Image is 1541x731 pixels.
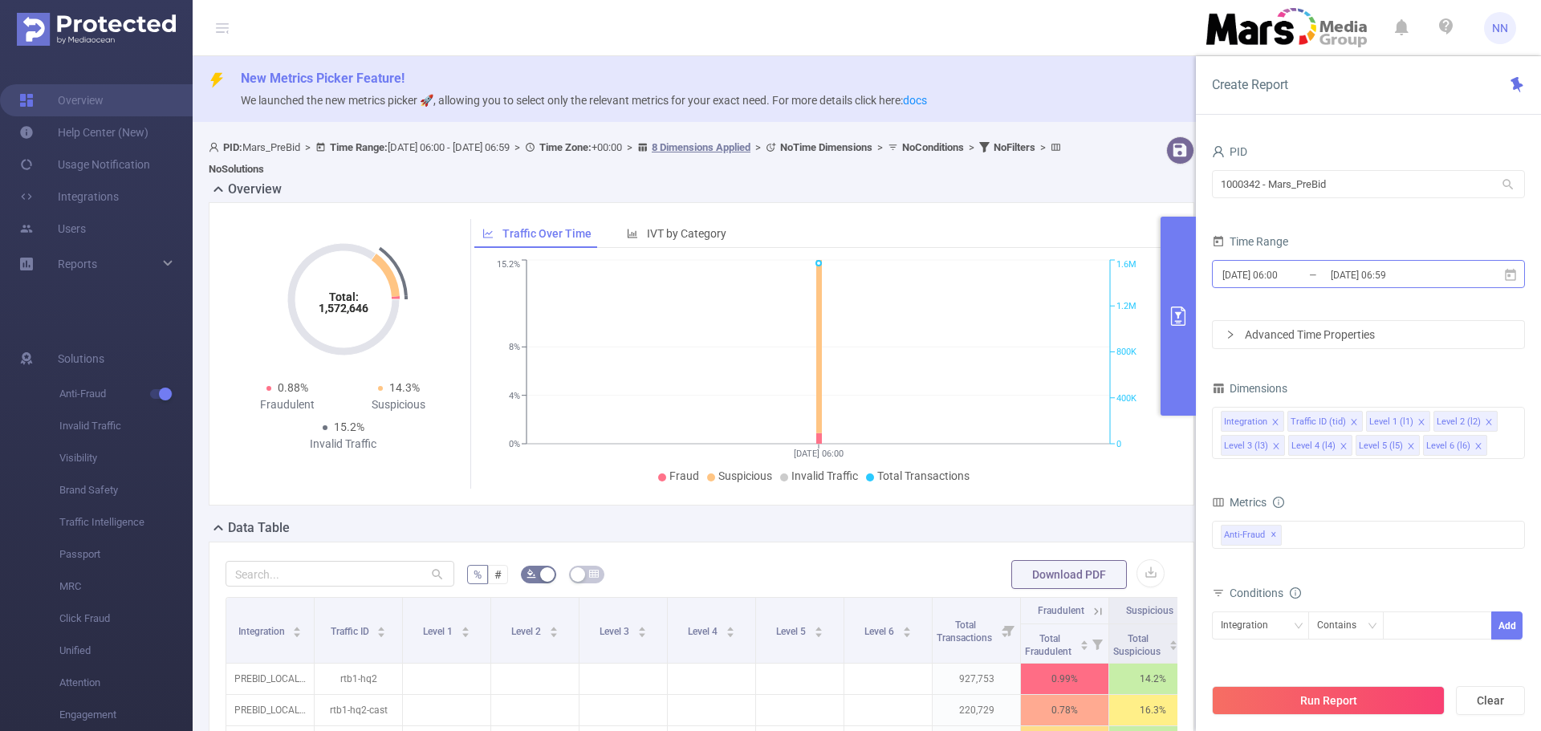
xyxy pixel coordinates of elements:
b: Time Range: [330,141,388,153]
span: Anti-Fraud [59,378,193,410]
i: icon: caret-up [461,624,470,629]
span: Total Transactions [937,619,994,644]
div: Contains [1317,612,1368,639]
div: Level 3 (l3) [1224,436,1268,457]
span: Total Fraudulent [1025,633,1074,657]
i: icon: caret-up [377,624,386,629]
span: Invalid Traffic [791,469,858,482]
span: Traffic ID [331,626,372,637]
span: Integration [238,626,287,637]
span: ✕ [1271,526,1277,545]
i: icon: user [209,142,223,152]
u: 8 Dimensions Applied [652,141,750,153]
input: End date [1329,264,1459,286]
div: Traffic ID (tid) [1291,412,1346,433]
i: icon: caret-down [902,631,911,636]
i: icon: caret-down [637,631,646,636]
span: Invalid Traffic [59,410,193,442]
b: No Filters [994,141,1035,153]
i: icon: caret-down [461,631,470,636]
tspan: Total: [328,290,358,303]
i: icon: right [1226,330,1235,339]
span: # [494,568,502,581]
a: Reports [58,248,97,280]
a: Usage Notification [19,148,150,181]
i: icon: close [1272,442,1280,452]
tspan: [DATE] 06:00 [794,449,844,459]
span: Anti-Fraud [1221,525,1282,546]
span: Attention [59,667,193,699]
span: Visibility [59,442,193,474]
i: icon: caret-down [377,631,386,636]
div: Level 2 (l2) [1437,412,1481,433]
i: icon: caret-down [1080,644,1088,648]
span: 15.2% [334,420,364,433]
div: Level 4 (l4) [1291,436,1336,457]
i: icon: caret-down [293,631,302,636]
span: Mars_PreBid [DATE] 06:00 - [DATE] 06:59 +00:00 [209,141,1065,175]
a: docs [903,94,927,107]
span: Unified [59,635,193,667]
p: PREBID_LOCAL_CACHE [226,664,314,694]
b: PID: [223,141,242,153]
span: Level 3 [600,626,632,637]
tspan: 8% [509,342,520,352]
a: Users [19,213,86,245]
img: Protected Media [17,13,176,46]
i: icon: info-circle [1290,587,1301,599]
i: icon: down [1294,621,1303,632]
span: Conditions [1230,587,1301,599]
i: icon: caret-up [902,624,911,629]
i: icon: caret-up [549,624,558,629]
span: % [474,568,482,581]
i: Filter menu [1086,624,1108,663]
span: MRC [59,571,193,603]
tspan: 1.2M [1116,301,1136,311]
span: Passport [59,538,193,571]
b: Time Zone: [539,141,592,153]
span: We launched the new metrics picker 🚀, allowing you to select only the relevant metrics for your e... [241,94,927,107]
span: Total Transactions [877,469,970,482]
span: IVT by Category [647,227,726,240]
p: 14.2% [1109,664,1197,694]
h2: Overview [228,180,282,199]
li: Level 5 (l5) [1356,435,1420,456]
tspan: 800K [1116,347,1136,358]
div: Sort [461,624,470,634]
tspan: 0 [1116,439,1121,449]
span: > [1035,141,1051,153]
i: icon: close [1485,418,1493,428]
div: Level 5 (l5) [1359,436,1403,457]
span: Traffic Intelligence [59,506,193,538]
p: 0.99% [1021,664,1108,694]
i: icon: user [1212,145,1225,158]
li: Level 2 (l2) [1433,411,1498,432]
span: 14.3% [389,381,420,394]
p: 220,729 [933,695,1020,725]
input: Search... [226,561,454,587]
span: Suspicious [718,469,772,482]
i: icon: close-circle [1506,415,1516,424]
i: icon: close [1474,442,1482,452]
i: icon: caret-down [549,631,558,636]
i: icon: caret-down [814,631,823,636]
span: > [510,141,525,153]
button: Run Report [1212,686,1445,715]
span: Level 2 [511,626,543,637]
p: 16.3% [1109,695,1197,725]
span: Brand Safety [59,474,193,506]
span: Level 1 [423,626,455,637]
tspan: 1.6M [1116,260,1136,270]
li: Integration [1221,411,1284,432]
i: icon: close [1340,442,1348,452]
i: icon: bar-chart [627,228,638,239]
i: icon: thunderbolt [209,72,225,88]
span: Total Suspicious [1113,633,1163,657]
input: Start date [1221,264,1351,286]
span: 0.88% [278,381,308,394]
div: Sort [376,624,386,634]
tspan: 4% [509,391,520,401]
div: icon: rightAdvanced Time Properties [1213,321,1524,348]
div: Integration [1224,412,1267,433]
b: No Conditions [902,141,964,153]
